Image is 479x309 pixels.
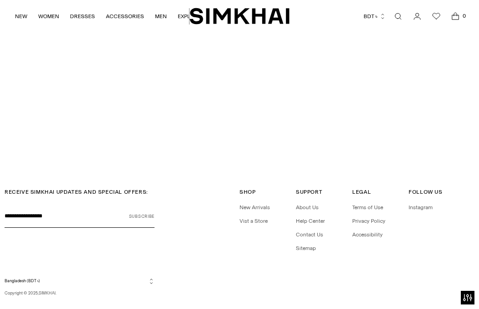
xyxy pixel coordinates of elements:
a: Instagram [409,204,433,211]
span: 0 [460,12,468,20]
a: Sitemap [296,245,316,251]
button: Subscribe [129,205,155,228]
a: EXPLORE [178,6,201,26]
span: Legal [352,189,371,195]
a: Open search modal [389,7,407,25]
a: Help Center [296,218,325,224]
a: Wishlist [427,7,445,25]
a: SIMKHAI [190,7,289,25]
p: Copyright © 2025, . [5,290,155,296]
a: WOMEN [38,6,59,26]
span: Shop [239,189,255,195]
span: RECEIVE SIMKHAI UPDATES AND SPECIAL OFFERS: [5,189,148,195]
a: Vist a Store [239,218,268,224]
a: NEW [15,6,27,26]
a: SIMKHAI [39,290,55,295]
a: Accessibility [352,231,383,238]
button: Bangladesh (BDT ৳) [5,278,155,284]
a: SPRING 2026 SHOW [214,134,266,143]
a: Open cart modal [446,7,464,25]
a: New Arrivals [239,204,270,211]
a: Go to the account page [408,7,426,25]
a: ACCESSORIES [106,6,144,26]
a: Terms of Use [352,204,383,211]
a: Contact Us [296,231,323,238]
span: Follow Us [409,189,442,195]
a: DRESSES [70,6,95,26]
a: About Us [296,204,319,211]
span: Support [296,189,322,195]
a: Privacy Policy [352,218,385,224]
button: BDT ৳ [364,6,386,26]
span: SPRING 2026 SHOW [214,134,266,141]
a: MEN [155,6,167,26]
